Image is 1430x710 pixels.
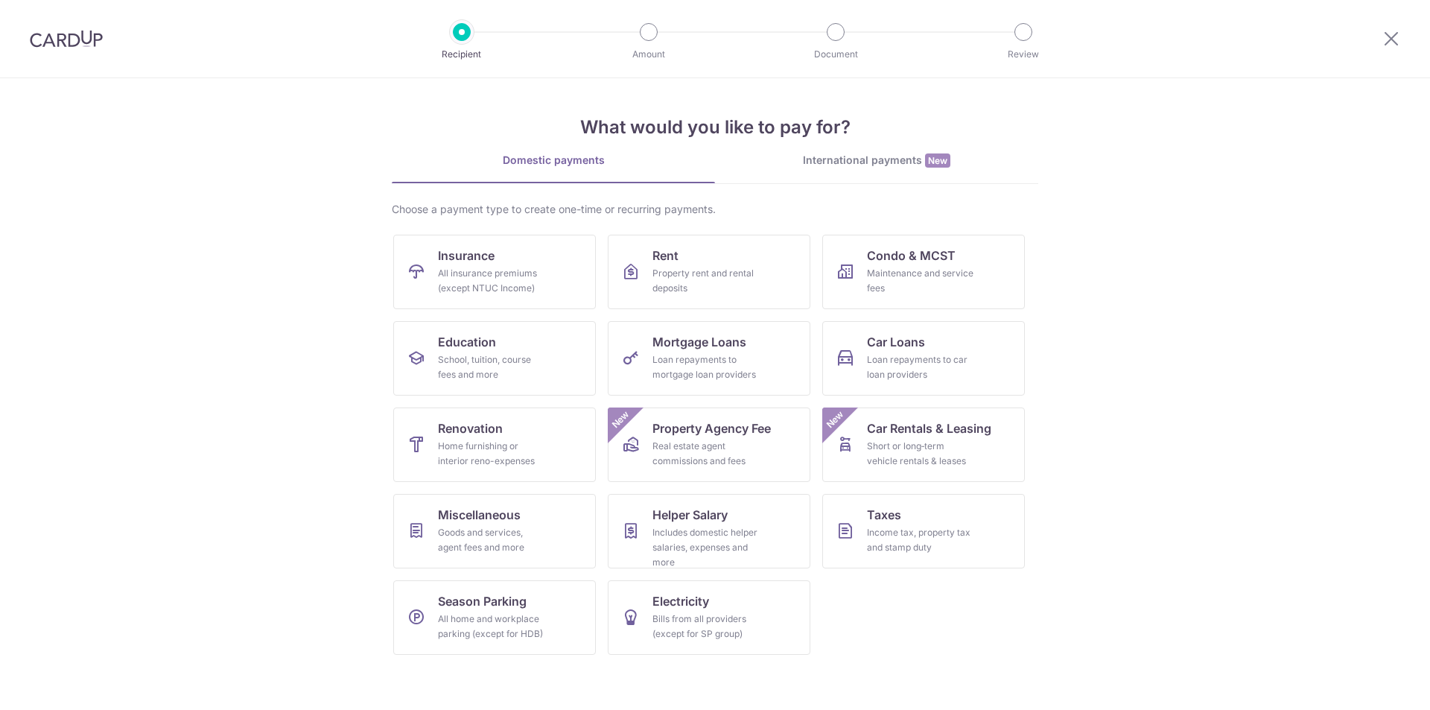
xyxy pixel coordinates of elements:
[608,408,633,432] span: New
[608,408,810,482] a: Property Agency FeeReal estate agent commissions and feesNew
[652,352,760,382] div: Loan repayments to mortgage loan providers
[822,321,1025,396] a: Car LoansLoan repayments to car loan providers
[438,266,545,296] div: All insurance premiums (except NTUC Income)
[652,612,760,641] div: Bills from all providers (except for SP group)
[652,439,760,469] div: Real estate agent commissions and fees
[594,47,704,62] p: Amount
[407,47,517,62] p: Recipient
[823,408,848,432] span: New
[608,580,810,655] a: ElectricityBills from all providers (except for SP group)
[393,235,596,309] a: InsuranceAll insurance premiums (except NTUC Income)
[30,30,103,48] img: CardUp
[393,580,596,655] a: Season ParkingAll home and workplace parking (except for HDB)
[438,333,496,351] span: Education
[867,247,956,264] span: Condo & MCST
[867,266,974,296] div: Maintenance and service fees
[652,247,679,264] span: Rent
[822,408,1025,482] a: Car Rentals & LeasingShort or long‑term vehicle rentals & leasesNew
[781,47,891,62] p: Document
[608,494,810,568] a: Helper SalaryIncludes domestic helper salaries, expenses and more
[822,235,1025,309] a: Condo & MCSTMaintenance and service fees
[438,506,521,524] span: Miscellaneous
[608,321,810,396] a: Mortgage LoansLoan repayments to mortgage loan providers
[393,494,596,568] a: MiscellaneousGoods and services, agent fees and more
[438,439,545,469] div: Home furnishing or interior reno-expenses
[393,321,596,396] a: EducationSchool, tuition, course fees and more
[392,202,1038,217] div: Choose a payment type to create one-time or recurring payments.
[438,525,545,555] div: Goods and services, agent fees and more
[652,525,760,570] div: Includes domestic helper salaries, expenses and more
[867,419,991,437] span: Car Rentals & Leasing
[608,235,810,309] a: RentProperty rent and rental deposits
[715,153,1038,168] div: International payments
[867,506,901,524] span: Taxes
[438,592,527,610] span: Season Parking
[438,419,503,437] span: Renovation
[438,352,545,382] div: School, tuition, course fees and more
[393,408,596,482] a: RenovationHome furnishing or interior reno-expenses
[392,153,715,168] div: Domestic payments
[925,153,950,168] span: New
[867,352,974,382] div: Loan repayments to car loan providers
[652,419,771,437] span: Property Agency Fee
[652,506,728,524] span: Helper Salary
[867,333,925,351] span: Car Loans
[822,494,1025,568] a: TaxesIncome tax, property tax and stamp duty
[968,47,1078,62] p: Review
[652,333,746,351] span: Mortgage Loans
[867,525,974,555] div: Income tax, property tax and stamp duty
[438,612,545,641] div: All home and workplace parking (except for HDB)
[392,114,1038,141] h4: What would you like to pay for?
[438,247,495,264] span: Insurance
[652,592,709,610] span: Electricity
[652,266,760,296] div: Property rent and rental deposits
[867,439,974,469] div: Short or long‑term vehicle rentals & leases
